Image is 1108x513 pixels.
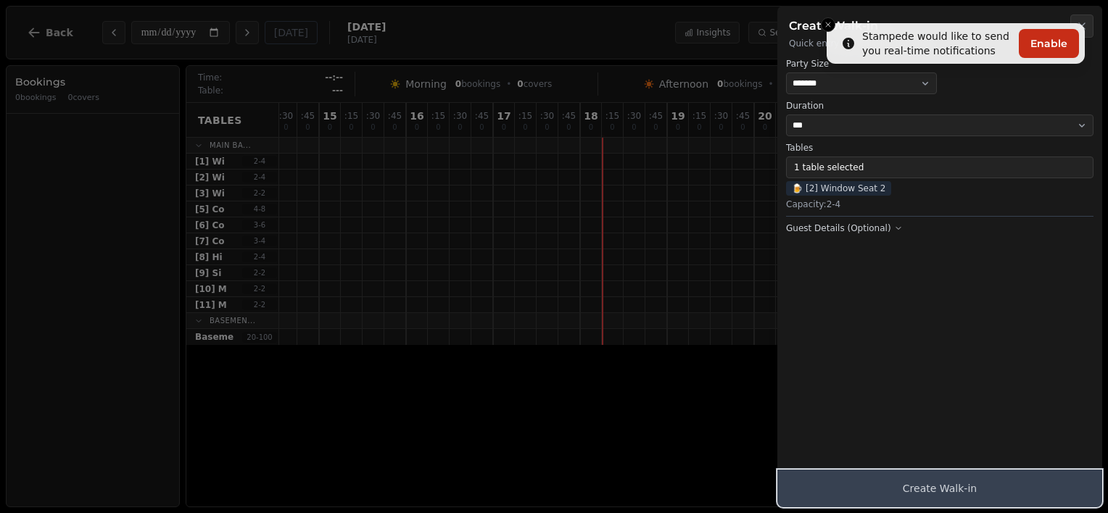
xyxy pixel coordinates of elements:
[789,17,1091,35] h2: Create Walk-in
[789,38,1091,49] p: Quick entry for walk-in customers
[786,181,891,196] span: [2] Window Seat 2
[786,157,1093,178] button: 1 table selected
[786,142,1093,154] label: Tables
[786,100,1093,112] label: Duration
[786,58,937,70] label: Party Size
[786,199,1093,210] div: Capacity: 2 - 4
[777,470,1102,507] button: Create Walk-in
[792,183,803,194] span: 🍺
[786,222,903,234] button: Guest Details (Optional)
